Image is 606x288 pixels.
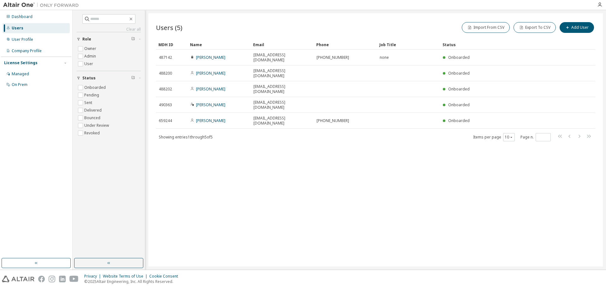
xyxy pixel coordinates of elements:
span: Status [82,76,96,81]
button: Role [77,32,141,46]
a: [PERSON_NAME] [196,118,225,123]
span: Role [82,37,91,42]
span: [PHONE_NUMBER] [317,55,349,60]
label: Under Review [84,122,110,129]
img: altair_logo.svg [2,276,34,282]
span: Clear filter [131,76,135,81]
span: 659244 [159,118,172,123]
span: Onboarded [448,70,470,76]
span: [EMAIL_ADDRESS][DOMAIN_NAME] [253,84,311,94]
label: Sent [84,99,93,107]
div: Users [12,26,23,31]
div: Website Terms of Use [103,274,149,279]
label: Delivered [84,107,103,114]
label: Onboarded [84,84,107,91]
label: Owner [84,45,98,52]
span: Onboarded [448,102,470,107]
span: [EMAIL_ADDRESS][DOMAIN_NAME] [253,52,311,63]
button: 10 [505,135,513,140]
span: Items per page [473,133,515,141]
span: [PHONE_NUMBER] [317,118,349,123]
div: Email [253,40,311,50]
span: 487142 [159,55,172,60]
span: [EMAIL_ADDRESS][DOMAIN_NAME] [253,116,311,126]
span: 488202 [159,87,172,92]
div: Job Title [379,40,437,50]
label: Revoked [84,129,101,137]
img: youtube.svg [69,276,79,282]
button: Import From CSV [462,22,510,33]
img: facebook.svg [38,276,45,282]
span: Page n. [520,133,551,141]
span: Users (5) [156,23,182,32]
div: On Prem [12,82,27,87]
a: [PERSON_NAME] [196,86,225,92]
span: none [380,55,389,60]
button: Status [77,71,141,85]
span: Clear filter [131,37,135,42]
label: Bounced [84,114,102,122]
div: Phone [316,40,374,50]
div: Status [443,40,562,50]
div: Company Profile [12,48,42,53]
a: [PERSON_NAME] [196,70,225,76]
label: Pending [84,91,100,99]
label: User [84,60,94,68]
img: instagram.svg [49,276,55,282]
span: 488200 [159,71,172,76]
div: MDH ID [158,40,185,50]
div: License Settings [4,60,38,65]
span: Showing entries 1 through 5 of 5 [159,134,213,140]
div: Privacy [84,274,103,279]
img: Altair One [3,2,82,8]
div: Cookie Consent [149,274,182,279]
div: User Profile [12,37,33,42]
span: [EMAIL_ADDRESS][DOMAIN_NAME] [253,100,311,110]
a: Clear all [77,27,141,32]
span: Onboarded [448,55,470,60]
span: 490363 [159,102,172,107]
button: Add User [560,22,594,33]
div: Dashboard [12,14,33,19]
img: linkedin.svg [59,276,66,282]
span: Onboarded [448,86,470,92]
div: Managed [12,71,29,77]
button: Export To CSV [514,22,556,33]
label: Admin [84,52,97,60]
span: Onboarded [448,118,470,123]
p: © 2025 Altair Engineering, Inc. All Rights Reserved. [84,279,182,284]
a: [PERSON_NAME] [196,102,225,107]
span: [EMAIL_ADDRESS][DOMAIN_NAME] [253,68,311,78]
div: Name [190,40,248,50]
a: [PERSON_NAME] [196,55,225,60]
